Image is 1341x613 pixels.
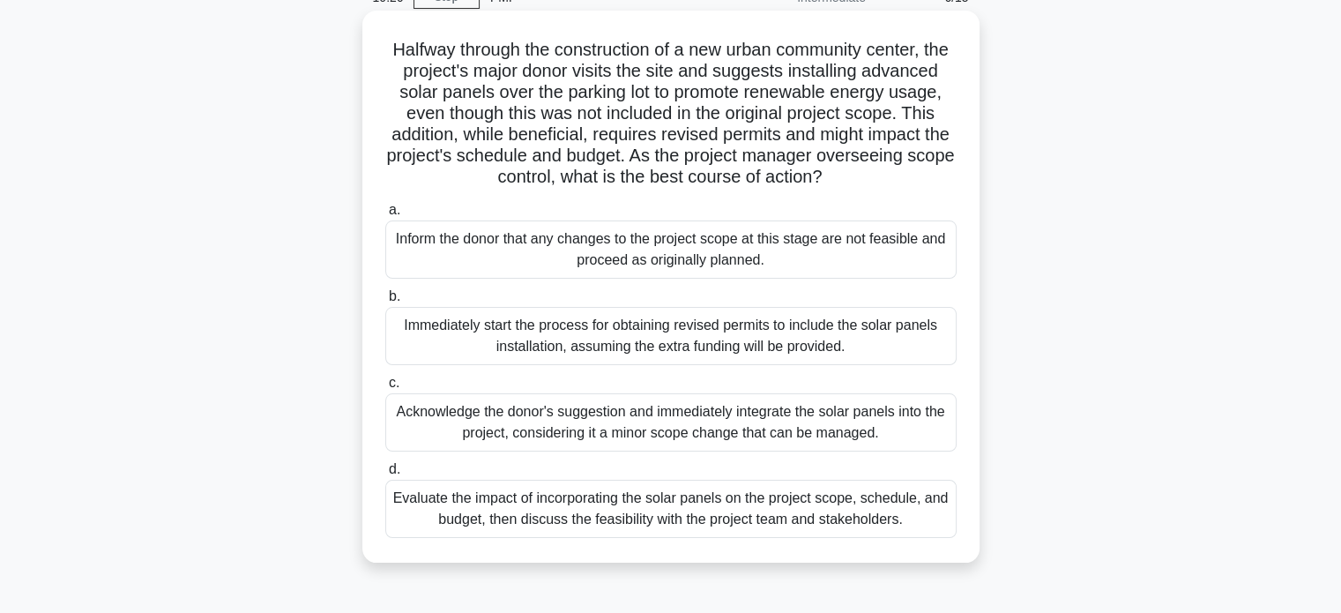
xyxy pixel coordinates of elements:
[389,375,399,390] span: c.
[385,307,957,365] div: Immediately start the process for obtaining revised permits to include the solar panels installat...
[385,393,957,452] div: Acknowledge the donor's suggestion and immediately integrate the solar panels into the project, c...
[384,39,958,189] h5: Halfway through the construction of a new urban community center, the project's major donor visit...
[389,202,400,217] span: a.
[385,480,957,538] div: Evaluate the impact of incorporating the solar panels on the project scope, schedule, and budget,...
[389,288,400,303] span: b.
[385,221,957,279] div: Inform the donor that any changes to the project scope at this stage are not feasible and proceed...
[389,461,400,476] span: d.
